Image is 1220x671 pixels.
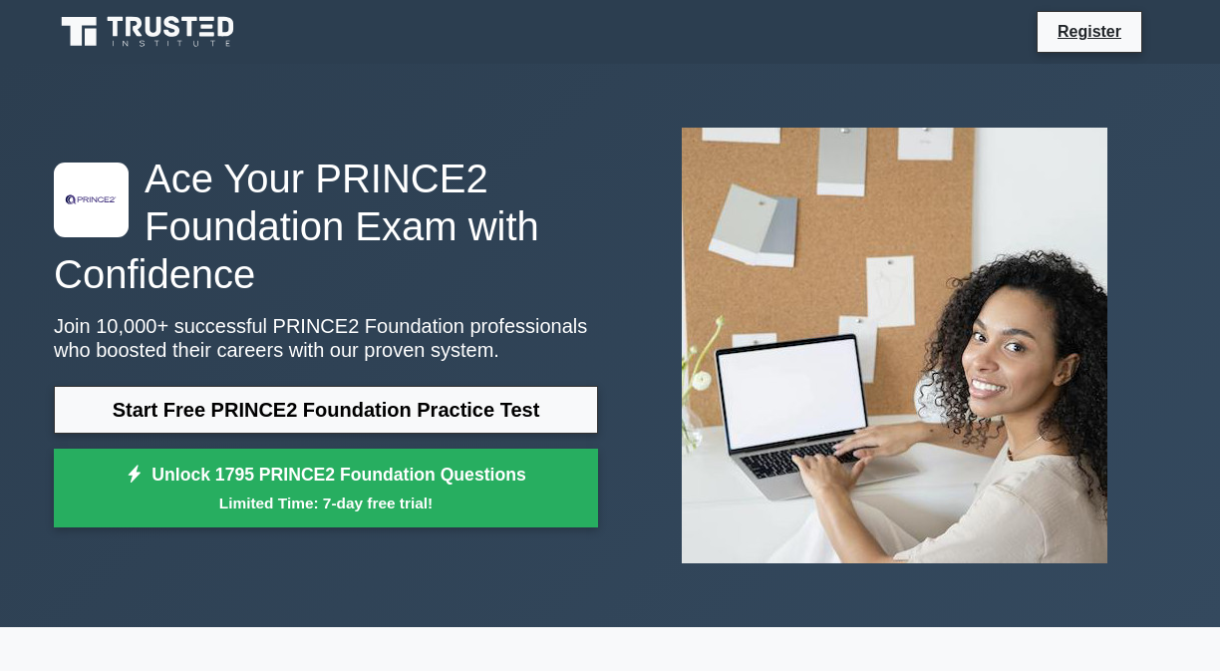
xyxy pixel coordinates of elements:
[54,314,598,362] p: Join 10,000+ successful PRINCE2 Foundation professionals who boosted their careers with our prove...
[54,449,598,528] a: Unlock 1795 PRINCE2 Foundation QuestionsLimited Time: 7-day free trial!
[54,386,598,434] a: Start Free PRINCE2 Foundation Practice Test
[79,492,573,514] small: Limited Time: 7-day free trial!
[54,155,598,298] h1: Ace Your PRINCE2 Foundation Exam with Confidence
[1046,19,1133,44] a: Register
